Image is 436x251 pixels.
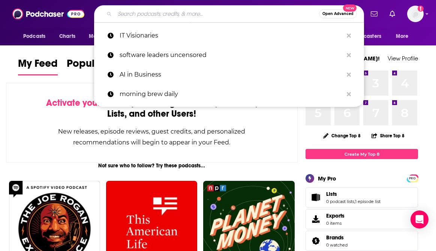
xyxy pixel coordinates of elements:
[326,199,354,204] a: 0 podcast lists
[44,98,260,119] div: by following Podcasts, Creators, Lists, and other Users!
[326,212,345,219] span: Exports
[23,31,45,42] span: Podcasts
[94,65,364,84] a: AI in Business
[306,231,418,251] span: Brands
[418,6,424,12] svg: Add a profile image
[308,192,323,203] a: Lists
[371,128,405,143] button: Share Top 8
[340,29,392,44] button: open menu
[94,5,364,23] div: Search podcasts, credits, & more...
[94,84,364,104] a: morning brew daily
[355,199,381,204] a: 1 episode list
[408,175,417,181] a: PRO
[326,221,345,226] span: 0 items
[18,57,58,74] span: My Feed
[67,57,130,75] a: Popular Feed
[120,26,343,45] p: IT Visionaries
[308,236,323,246] a: Brands
[407,6,424,22] button: Show profile menu
[318,175,336,182] div: My Pro
[326,242,348,248] a: 0 watched
[67,57,130,74] span: Popular Feed
[407,6,424,22] img: User Profile
[322,12,354,16] span: Open Advanced
[54,29,80,44] a: Charts
[44,126,260,148] div: New releases, episode reviews, guest credits, and personalized recommendations will begin to appe...
[18,57,58,75] a: My Feed
[120,45,343,65] p: software leaders uncensored
[6,162,298,169] div: Not sure who to follow? Try these podcasts...
[354,199,355,204] span: ,
[306,187,418,207] span: Lists
[115,8,319,20] input: Search podcasts, credits, & more...
[120,84,343,104] p: morning brew daily
[326,191,381,197] a: Lists
[319,131,365,140] button: Change Top 8
[326,191,337,197] span: Lists
[12,7,84,21] img: Podchaser - Follow, Share and Rate Podcasts
[59,31,75,42] span: Charts
[387,8,398,20] a: Show notifications dropdown
[94,45,364,65] a: software leaders uncensored
[319,9,357,18] button: Open AdvancedNew
[84,29,125,44] button: open menu
[396,31,409,42] span: More
[411,210,429,228] div: Open Intercom Messenger
[326,234,348,241] a: Brands
[391,29,418,44] button: open menu
[94,26,364,45] a: IT Visionaries
[306,149,418,159] a: Create My Top 8
[308,214,323,224] span: Exports
[46,97,123,108] span: Activate your Feed
[326,234,344,241] span: Brands
[18,29,55,44] button: open menu
[407,6,424,22] span: Logged in as kkitamorn
[306,209,418,229] a: Exports
[368,8,381,20] a: Show notifications dropdown
[343,5,357,12] span: New
[120,65,343,84] p: AI in Business
[89,31,115,42] span: Monitoring
[388,55,418,62] a: View Profile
